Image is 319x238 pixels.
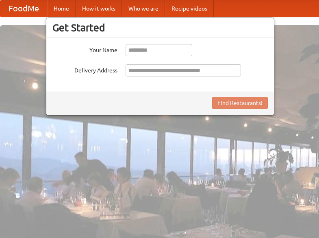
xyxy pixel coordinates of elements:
[0,0,47,17] a: FoodMe
[122,0,165,17] a: Who we are
[52,22,268,34] h3: Get Started
[165,0,214,17] a: Recipe videos
[76,0,122,17] a: How it works
[52,44,117,54] label: Your Name
[52,64,117,74] label: Delivery Address
[47,0,76,17] a: Home
[212,97,268,109] button: Find Restaurants!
